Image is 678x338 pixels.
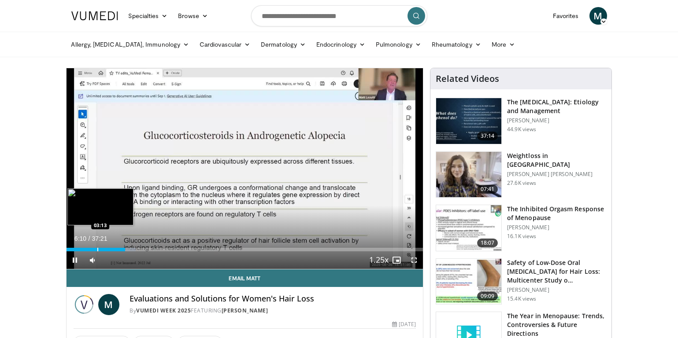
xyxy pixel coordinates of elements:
img: image.jpeg [67,188,133,225]
span: 07:41 [477,185,498,194]
img: Vumedi Week 2025 [74,294,95,315]
span: / [89,235,90,242]
h3: The Year in Menopause: Trends, Controversies & Future Directions [507,312,606,338]
a: More [486,36,520,53]
img: 283c0f17-5e2d-42ba-a87c-168d447cdba4.150x105_q85_crop-smart_upscale.jpg [436,205,501,251]
a: Rheumatology [426,36,486,53]
a: Email Matt [67,269,423,287]
img: 83a686ce-4f43-4faf-a3e0-1f3ad054bd57.150x105_q85_crop-smart_upscale.jpg [436,259,501,305]
h3: Safety of Low-Dose Oral [MEDICAL_DATA] for Hair Loss: Multicenter Study o… [507,258,606,285]
button: Playback Rate [370,251,388,269]
button: Enable picture-in-picture mode [388,251,405,269]
h4: Related Videos [436,73,499,84]
p: 27.6K views [507,180,536,187]
p: 15.4K views [507,295,536,302]
a: Vumedi Week 2025 [137,307,191,314]
a: Specialties [123,7,173,25]
img: VuMedi Logo [71,11,118,20]
video-js: Video Player [67,68,423,269]
p: [PERSON_NAME] [507,117,606,124]
a: Cardiovascular [194,36,256,53]
a: Dermatology [256,36,311,53]
button: Fullscreen [405,251,423,269]
h3: Weightloss in [GEOGRAPHIC_DATA] [507,151,606,169]
span: 37:14 [477,132,498,140]
p: 16.1K views [507,233,536,240]
span: 09:09 [477,292,498,301]
a: 09:09 Safety of Low-Dose Oral [MEDICAL_DATA] for Hair Loss: Multicenter Study o… [PERSON_NAME] 15... [436,258,606,305]
a: Allergy, [MEDICAL_DATA], Immunology [66,36,195,53]
button: Mute [84,251,102,269]
a: 07:41 Weightloss in [GEOGRAPHIC_DATA] [PERSON_NAME] [PERSON_NAME] 27.6K views [436,151,606,198]
h4: Evaluations and Solutions for Women's Hair Loss [130,294,416,304]
a: Favorites [548,7,584,25]
h3: The Inhibited Orgasm Response of Menopause [507,205,606,222]
img: c5af237d-e68a-4dd3-8521-77b3daf9ece4.150x105_q85_crop-smart_upscale.jpg [436,98,501,144]
div: By FEATURING [130,307,416,315]
a: Endocrinology [311,36,370,53]
p: [PERSON_NAME] [507,287,606,294]
a: M [589,7,607,25]
input: Search topics, interventions [251,5,427,26]
p: 44.9K views [507,126,536,133]
p: [PERSON_NAME] [507,224,606,231]
a: 37:14 The [MEDICAL_DATA]: Etiology and Management [PERSON_NAME] 44.9K views [436,98,606,144]
span: 18:07 [477,239,498,247]
a: Browse [173,7,213,25]
div: Progress Bar [67,248,423,251]
span: 37:21 [92,235,107,242]
div: [DATE] [392,320,416,328]
a: M [98,294,119,315]
h3: The [MEDICAL_DATA]: Etiology and Management [507,98,606,115]
button: Pause [67,251,84,269]
a: Pulmonology [370,36,426,53]
a: [PERSON_NAME] [222,307,268,314]
img: 9983fed1-7565-45be-8934-aef1103ce6e2.150x105_q85_crop-smart_upscale.jpg [436,152,501,198]
span: 6:10 [74,235,86,242]
a: 18:07 The Inhibited Orgasm Response of Menopause [PERSON_NAME] 16.1K views [436,205,606,251]
p: [PERSON_NAME] [PERSON_NAME] [507,171,606,178]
